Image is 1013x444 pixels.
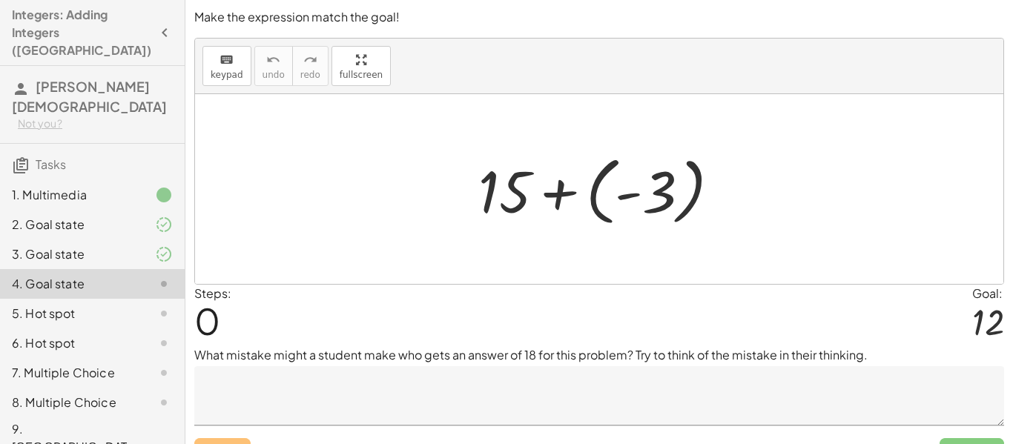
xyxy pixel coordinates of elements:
[263,70,285,80] span: undo
[12,186,131,204] div: 1. Multimedia
[155,364,173,382] i: Task not started.
[155,394,173,411] i: Task not started.
[202,46,251,86] button: keyboardkeypad
[194,9,1004,26] p: Make the expression match the goal!
[155,275,173,293] i: Task not started.
[12,216,131,233] div: 2. Goal state
[155,245,173,263] i: Task finished and part of it marked as correct.
[155,305,173,322] i: Task not started.
[12,275,131,293] div: 4. Goal state
[155,186,173,204] i: Task finished.
[155,216,173,233] i: Task finished and part of it marked as correct.
[12,364,131,382] div: 7. Multiple Choice
[300,70,320,80] span: redo
[331,46,391,86] button: fullscreen
[36,156,66,172] span: Tasks
[211,70,243,80] span: keypad
[194,346,1004,364] p: What mistake might a student make who gets an answer of 18 for this problem? Try to think of the ...
[266,51,280,69] i: undo
[972,285,1004,302] div: Goal:
[155,334,173,352] i: Task not started.
[12,245,131,263] div: 3. Goal state
[220,51,234,69] i: keyboard
[292,46,329,86] button: redoredo
[194,298,220,343] span: 0
[340,70,383,80] span: fullscreen
[18,116,173,131] div: Not you?
[12,334,131,352] div: 6. Hot spot
[12,305,131,322] div: 5. Hot spot
[12,78,167,115] span: [PERSON_NAME] [DEMOGRAPHIC_DATA]
[303,51,317,69] i: redo
[12,6,151,59] h4: Integers: Adding Integers ([GEOGRAPHIC_DATA])
[194,285,231,301] label: Steps:
[254,46,293,86] button: undoundo
[12,394,131,411] div: 8. Multiple Choice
